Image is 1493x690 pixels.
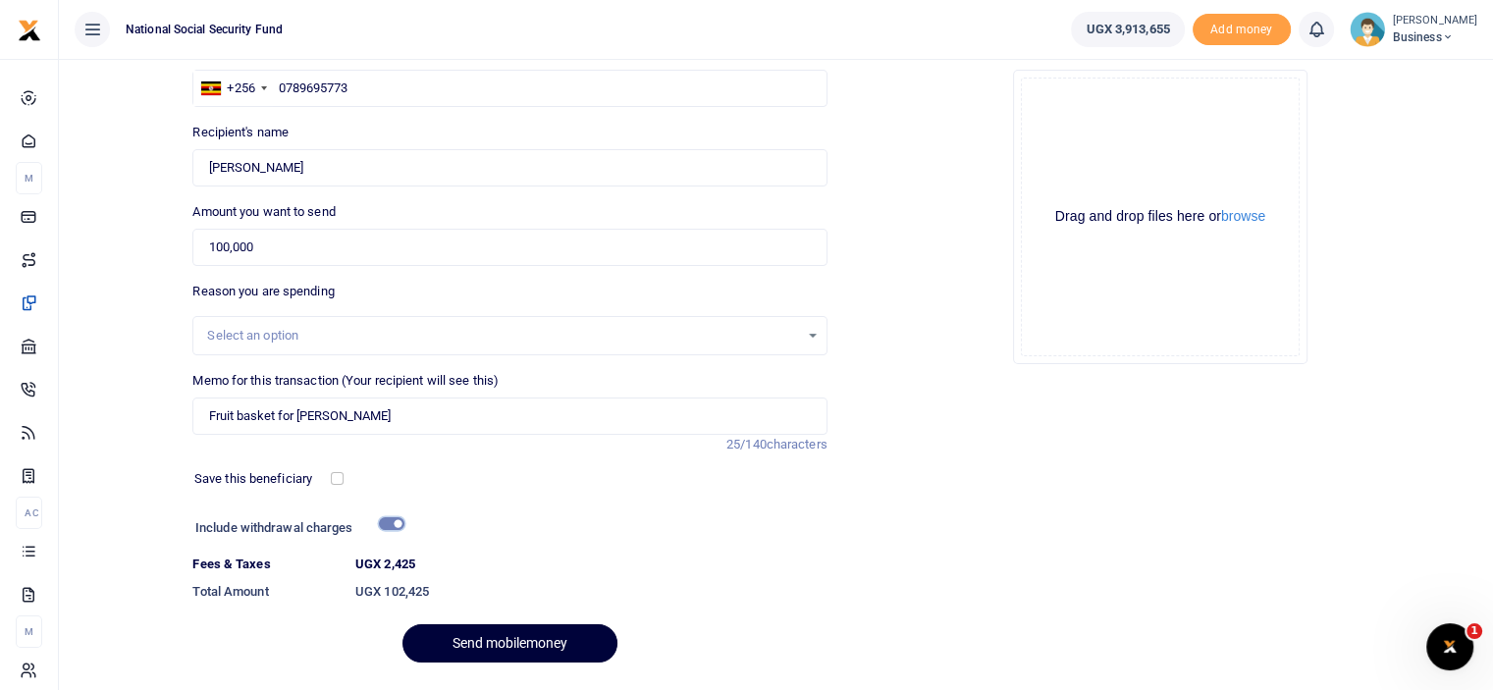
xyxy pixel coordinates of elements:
h6: UGX 102,425 [355,584,827,600]
h6: Include withdrawal charges [195,520,396,536]
li: Ac [16,497,42,529]
button: browse [1221,209,1265,223]
li: M [16,162,42,194]
button: Send mobilemoney [402,624,617,663]
label: Reason you are spending [192,282,334,301]
span: 1 [1466,623,1482,639]
span: 25/140 [726,437,767,451]
label: UGX 2,425 [355,555,415,574]
label: Memo for this transaction (Your recipient will see this) [192,371,499,391]
a: UGX 3,913,655 [1071,12,1184,47]
iframe: Intercom live chat [1426,623,1473,670]
span: characters [767,437,827,451]
div: Drag and drop files here or [1022,207,1299,226]
span: Business [1393,28,1477,46]
img: logo-small [18,19,41,42]
input: Loading name... [192,149,826,186]
input: UGX [192,229,826,266]
small: [PERSON_NAME] [1393,13,1477,29]
a: logo-small logo-large logo-large [18,22,41,36]
label: Recipient's name [192,123,289,142]
input: Enter extra information [192,398,826,435]
a: profile-user [PERSON_NAME] Business [1350,12,1477,47]
input: Enter phone number [192,70,826,107]
div: File Uploader [1013,70,1307,364]
img: profile-user [1350,12,1385,47]
h6: Total Amount [192,584,340,600]
span: National Social Security Fund [118,21,291,38]
li: Wallet ballance [1063,12,1192,47]
li: M [16,615,42,648]
label: Save this beneficiary [194,469,312,489]
span: Add money [1193,14,1291,46]
div: Uganda: +256 [193,71,272,106]
dt: Fees & Taxes [185,555,347,574]
a: Add money [1193,21,1291,35]
div: +256 [227,79,254,98]
label: Amount you want to send [192,202,335,222]
li: Toup your wallet [1193,14,1291,46]
span: UGX 3,913,655 [1086,20,1169,39]
div: Select an option [207,326,798,345]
